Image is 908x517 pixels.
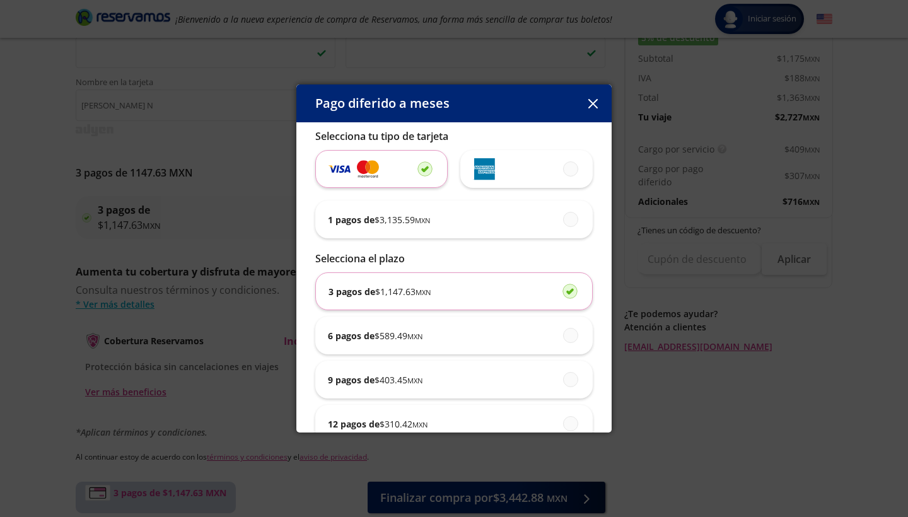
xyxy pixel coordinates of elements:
[375,285,431,298] span: $ 1,147.63
[315,129,593,144] p: Selecciona tu tipo de tarjeta
[329,161,351,176] img: svg+xml;base64,PD94bWwgdmVyc2lvbj0iMS4wIiBlbmNvZGluZz0iVVRGLTgiIHN0YW5kYWxvbmU9Im5vIj8+Cjxzdmcgd2...
[328,213,430,226] p: 1 pagos de
[328,329,422,342] p: 6 pagos de
[416,288,431,297] small: MXN
[380,417,428,431] span: $ 310.42
[329,285,431,298] p: 3 pagos de
[328,417,428,431] p: 12 pagos de
[328,373,422,386] p: 9 pagos de
[407,376,422,385] small: MXN
[415,216,430,225] small: MXN
[315,94,450,113] p: Pago diferido a meses
[375,373,422,386] span: $ 403.45
[375,213,430,226] span: $ 3,135.59
[412,420,428,429] small: MXN
[315,251,593,266] p: Selecciona el plazo
[407,332,422,341] small: MXN
[473,158,495,180] img: svg+xml;base64,PD94bWwgdmVyc2lvbj0iMS4wIiBlbmNvZGluZz0iVVRGLTgiIHN0YW5kYWxvbmU9Im5vIj8+Cjxzdmcgd2...
[357,159,379,179] img: svg+xml;base64,PD94bWwgdmVyc2lvbj0iMS4wIiBlbmNvZGluZz0iVVRGLTgiIHN0YW5kYWxvbmU9Im5vIj8+Cjxzdmcgd2...
[375,329,422,342] span: $ 589.49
